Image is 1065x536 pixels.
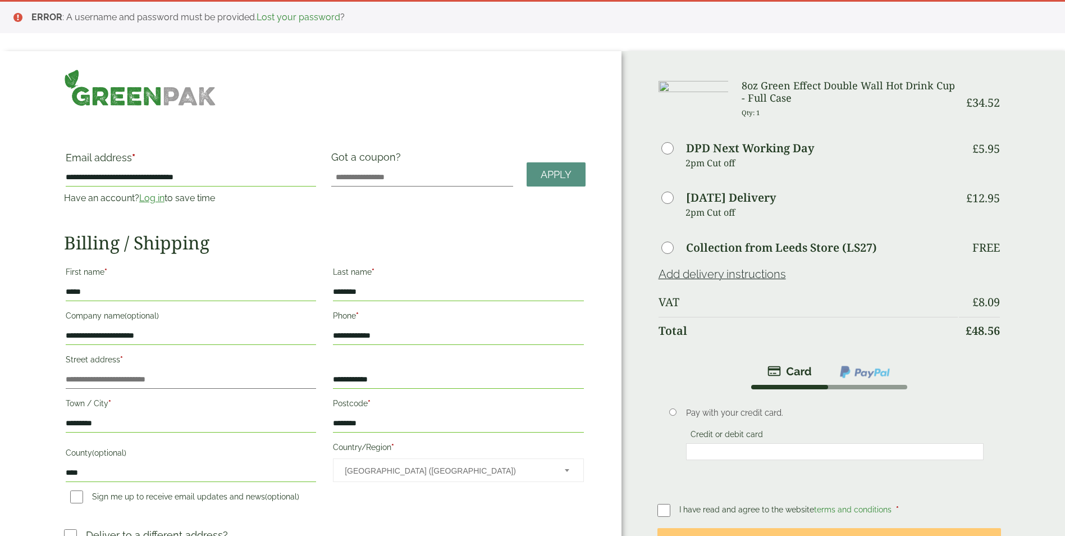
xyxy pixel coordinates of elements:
[686,407,984,419] p: Pay with your credit card.
[331,151,405,169] label: Got a coupon?
[659,317,958,344] th: Total
[966,323,1000,338] bdi: 48.56
[333,308,583,327] label: Phone
[972,294,1000,310] bdi: 8.09
[66,352,316,371] label: Street address
[368,399,371,408] abbr: required
[689,447,980,457] iframe: Secure card payment input frame
[120,355,123,364] abbr: required
[685,204,958,221] p: 2pm Cut off
[686,143,814,154] label: DPD Next Working Day
[372,267,374,276] abbr: required
[257,12,340,22] a: Lost your password
[108,399,111,408] abbr: required
[66,492,304,505] label: Sign me up to receive email updates and news
[70,490,83,503] input: Sign me up to receive email updates and news(optional)
[839,365,891,379] img: ppcp-gateway.png
[31,12,62,22] strong: ERROR
[966,95,972,110] span: £
[333,396,583,415] label: Postcode
[66,308,316,327] label: Company name
[391,443,394,452] abbr: required
[64,232,586,253] h2: Billing / Shipping
[972,294,979,310] span: £
[333,264,583,283] label: Last name
[679,505,894,514] span: I have read and agree to the website
[686,430,767,442] label: Credit or debit card
[685,155,958,171] p: 2pm Cut off
[541,169,572,181] span: Apply
[333,439,583,458] label: Country/Region
[139,193,164,203] a: Log in
[265,492,299,501] span: (optional)
[966,190,972,206] span: £
[527,162,586,187] a: Apply
[356,311,359,320] abbr: required
[659,289,958,316] th: VAT
[686,192,776,203] label: [DATE] Delivery
[972,141,1000,156] bdi: 5.95
[966,190,1000,206] bdi: 12.95
[333,458,583,482] span: Country/Region
[966,323,972,338] span: £
[125,311,159,320] span: (optional)
[966,95,1000,110] bdi: 34.52
[66,153,316,169] label: Email address
[972,241,1000,255] p: Free
[972,141,979,156] span: £
[659,267,786,281] a: Add delivery instructions
[92,448,126,457] span: (optional)
[132,152,135,163] abbr: required
[64,192,318,205] p: Have an account? to save time
[686,242,877,253] label: Collection from Leeds Store (LS27)
[104,267,107,276] abbr: required
[31,11,1047,24] li: : A username and password must be provided. ?
[345,459,549,483] span: United Kingdom (UK)
[814,505,892,514] a: terms and conditions
[742,80,958,104] h3: 8oz Green Effect Double Wall Hot Drink Cup - Full Case
[64,69,216,106] img: GreenPak Supplies
[66,445,316,464] label: County
[767,365,812,378] img: stripe.png
[66,396,316,415] label: Town / City
[896,505,899,514] abbr: required
[66,264,316,283] label: First name
[742,108,760,117] small: Qty: 1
